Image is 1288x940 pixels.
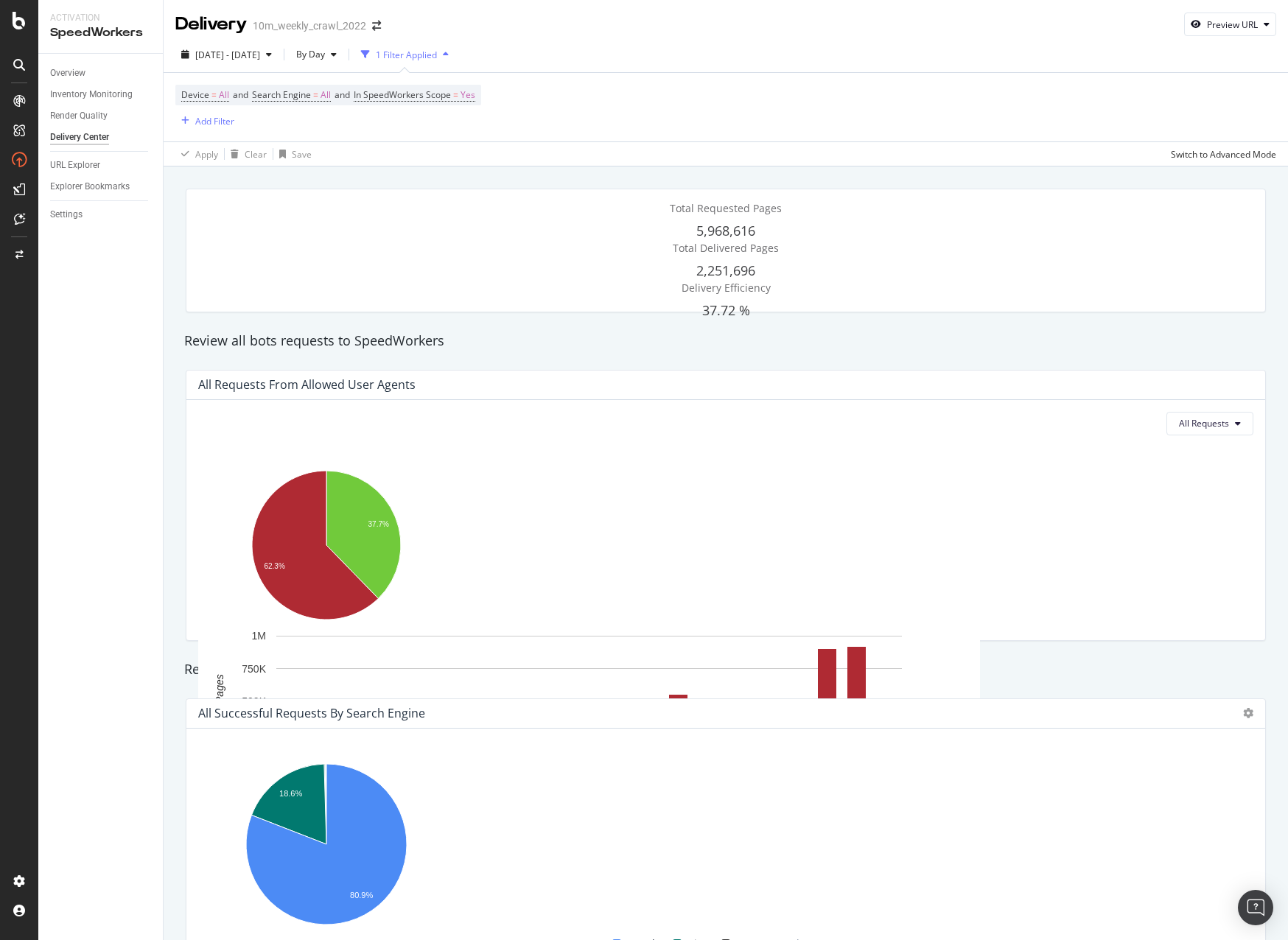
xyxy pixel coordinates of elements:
[264,562,284,570] text: 62.3%
[242,695,266,707] text: 500K
[50,207,83,222] div: Settings
[670,201,782,215] span: Total Requested Pages
[290,48,325,60] span: By Day
[461,85,475,105] span: Yes
[1184,13,1276,36] button: Preview URL
[355,43,455,66] button: 1 Filter Applied
[198,757,455,935] svg: A chart.
[335,88,350,101] span: and
[195,115,234,127] div: Add Filter
[50,66,85,81] div: Overview
[198,463,455,628] svg: A chart.
[50,87,153,102] a: Inventory Monitoring
[219,85,229,105] span: All
[175,43,278,66] button: [DATE] - [DATE]
[696,262,755,279] span: 2,251,696
[50,66,153,81] a: Overview
[1171,148,1276,161] div: Switch to Advanced Mode
[1166,412,1253,435] button: All Requests
[50,179,130,194] div: Explorer Bookmarks
[673,241,779,255] span: Total Delivered Pages
[279,789,302,798] text: 18.6%
[50,158,153,173] a: URL Explorer
[1165,142,1276,166] button: Switch to Advanced Mode
[50,130,153,145] a: Delivery Center
[696,222,755,239] span: 5,968,616
[1238,890,1273,925] div: Open Intercom Messenger
[354,88,451,101] span: In SpeedWorkers Scope
[211,88,217,101] span: =
[376,49,437,61] div: 1 Filter Applied
[50,207,153,222] a: Settings
[198,706,425,720] div: All Successful Requests by Search Engine
[50,12,151,24] div: Activation
[253,18,366,33] div: 10m_weekly_crawl_2022
[50,24,151,41] div: SpeedWorkers
[682,281,771,295] span: Delivery Efficiency
[245,148,267,161] div: Clear
[50,87,133,102] div: Inventory Monitoring
[233,88,248,101] span: and
[50,108,108,124] div: Render Quality
[1207,18,1258,31] div: Preview URL
[702,301,750,319] span: 37.72 %
[292,148,312,161] div: Save
[181,88,209,101] span: Device
[50,130,109,145] div: Delivery Center
[198,628,980,792] svg: A chart.
[195,148,218,161] div: Apply
[198,377,416,392] div: All Requests from Allowed User Agents
[175,142,218,166] button: Apply
[50,108,153,124] a: Render Quality
[242,663,266,675] text: 750K
[453,88,458,101] span: =
[177,660,1275,679] div: Review all pages delivered to search engines
[368,520,389,528] text: 37.7%
[350,891,373,899] text: 80.9%
[252,631,266,642] text: 1M
[321,85,331,105] span: All
[290,43,343,66] button: By Day
[313,88,318,101] span: =
[252,88,311,101] span: Search Engine
[195,49,260,61] span: [DATE] - [DATE]
[372,21,381,31] div: arrow-right-arrow-left
[225,142,267,166] button: Clear
[273,142,312,166] button: Save
[1179,417,1229,429] span: All Requests
[175,112,234,130] button: Add Filter
[50,179,153,194] a: Explorer Bookmarks
[50,158,100,173] div: URL Explorer
[214,674,225,728] text: Total Pages
[177,332,1275,351] div: Review all bots requests to SpeedWorkers
[175,12,247,37] div: Delivery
